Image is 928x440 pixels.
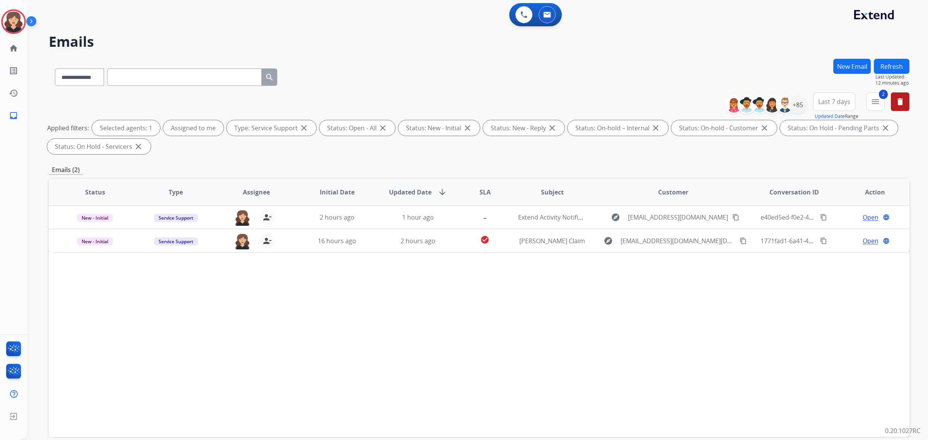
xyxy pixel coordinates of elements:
span: Open [863,236,879,246]
div: Selected agents: 1 [92,120,160,136]
span: Updated Date [389,188,432,197]
mat-icon: check_circle [480,235,490,244]
div: Status: On Hold - Pending Parts [780,120,898,136]
mat-icon: content_copy [820,214,827,221]
img: agent-avatar [235,210,250,226]
p: Emails (2) [49,165,83,175]
span: Open [863,213,879,222]
span: Service Support [154,237,198,246]
p: 0.20.1027RC [885,426,920,435]
h2: Emails [49,34,909,49]
mat-icon: language [883,237,890,244]
mat-icon: list_alt [9,66,18,75]
mat-icon: close [760,123,769,133]
mat-icon: content_copy [740,237,747,244]
button: Refresh [874,59,909,74]
p: Applied filters: [47,123,89,133]
mat-icon: close [881,123,890,133]
div: Status: New - Reply [483,120,565,136]
div: Status: On Hold - Servicers [47,139,151,154]
img: agent-avatar [235,233,250,249]
span: Service Support [154,214,198,222]
mat-icon: - [480,211,490,221]
div: Type: Service Support [227,120,316,136]
div: Status: On-hold - Customer [671,120,777,136]
th: Action [829,179,909,206]
mat-icon: arrow_downward [438,188,447,197]
div: Status: On-hold – Internal [568,120,668,136]
span: Initial Date [320,188,355,197]
span: Conversation ID [769,188,819,197]
mat-icon: close [378,123,387,133]
span: 2 hours ago [401,237,435,245]
span: 2 hours ago [320,213,355,222]
span: 1 hour ago [402,213,434,222]
mat-icon: inbox [9,111,18,120]
mat-icon: person_remove [263,213,272,222]
span: Last 7 days [818,100,850,103]
mat-icon: delete [896,97,905,106]
mat-icon: search [265,73,274,82]
button: Last 7 days [813,92,855,111]
mat-icon: close [548,123,557,133]
mat-icon: content_copy [820,237,827,244]
span: Range [815,113,858,119]
span: Last Updated: [875,74,909,80]
span: 2 [879,90,888,99]
mat-icon: history [9,89,18,98]
span: 12 minutes ago [875,80,909,86]
mat-icon: home [9,44,18,53]
span: 16 hours ago [318,237,356,245]
span: Extend Activity Notification [518,213,596,222]
span: SLA [479,188,491,197]
mat-icon: close [134,142,143,151]
mat-icon: explore [604,236,613,246]
mat-icon: menu [871,97,880,106]
img: avatar [3,11,24,32]
span: New - Initial [77,237,113,246]
div: Status: New - Initial [398,120,480,136]
mat-icon: explore [611,213,620,222]
span: 1771fad1-6a41-49ab-a50e-2fc3863a850a [761,237,877,245]
span: Subject [541,188,564,197]
button: New Email [833,59,871,74]
span: [EMAIL_ADDRESS][DOMAIN_NAME] [628,213,728,222]
span: New - Initial [77,214,113,222]
span: [PERSON_NAME] Claim [519,237,585,245]
mat-icon: language [883,214,890,221]
div: +85 [788,96,807,114]
div: Status: Open - All [319,120,395,136]
mat-icon: person_remove [263,236,272,246]
span: e40ed5ed-f0e2-4922-969b-1b31007dd8fd [761,213,879,222]
div: Assigned to me [163,120,223,136]
span: Type [169,188,183,197]
span: Customer [658,188,688,197]
mat-icon: close [651,123,660,133]
span: [EMAIL_ADDRESS][DOMAIN_NAME][DATE] [621,236,735,246]
mat-icon: content_copy [732,214,739,221]
span: Status [85,188,105,197]
mat-icon: close [463,123,472,133]
span: Assignee [243,188,270,197]
button: Updated Date [815,113,845,119]
mat-icon: close [299,123,309,133]
button: 2 [866,92,885,111]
